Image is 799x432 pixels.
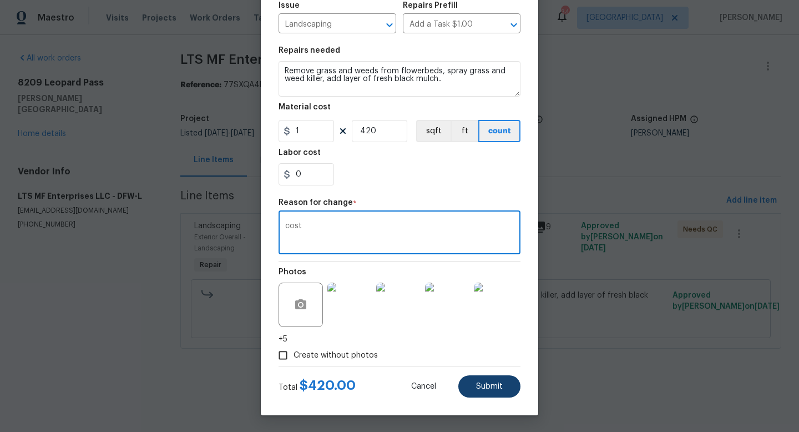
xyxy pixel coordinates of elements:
div: Total [279,380,356,393]
button: Open [382,17,397,33]
h5: Repairs Prefill [403,2,458,9]
button: Open [506,17,522,33]
h5: Material cost [279,103,331,111]
h5: Labor cost [279,149,321,157]
button: count [478,120,520,142]
button: sqft [416,120,451,142]
button: ft [451,120,478,142]
span: +5 [279,334,287,345]
h5: Repairs needed [279,47,340,54]
span: Create without photos [294,350,378,361]
button: Cancel [393,375,454,398]
textarea: cost [285,222,514,245]
h5: Reason for change [279,199,353,207]
h5: Photos [279,268,306,276]
span: Submit [476,383,503,391]
button: Submit [458,375,520,398]
h5: Issue [279,2,300,9]
span: $ 420.00 [300,379,356,392]
span: Cancel [411,383,436,391]
textarea: Remove grass and weeds from flowerbeds, spray grass and weed killer, add layer of fresh black mul... [279,61,520,97]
